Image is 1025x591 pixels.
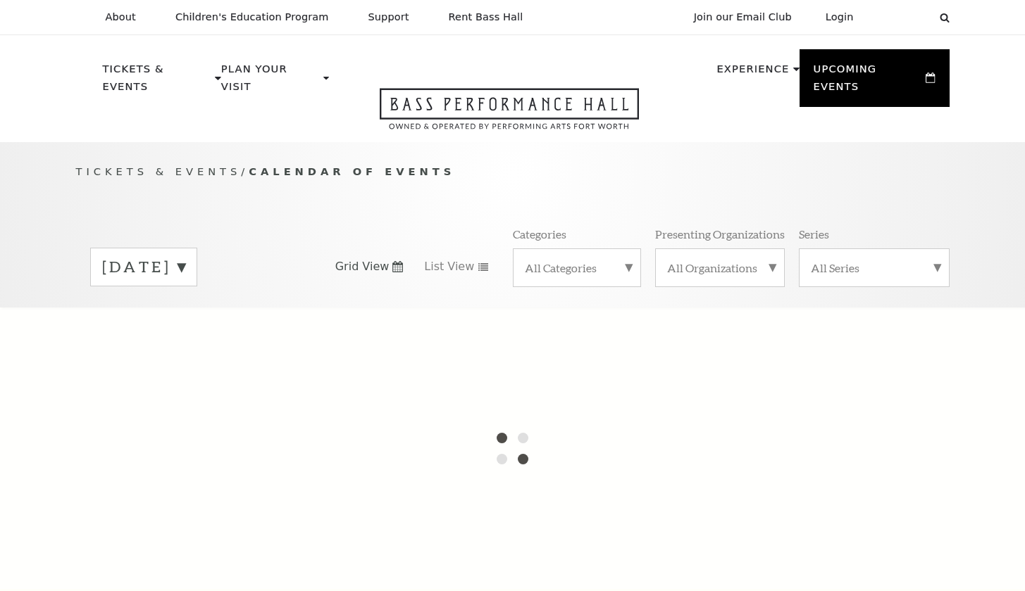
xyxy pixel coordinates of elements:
p: Plan Your Visit [221,61,320,103]
p: Upcoming Events [814,61,923,103]
label: [DATE] [102,256,185,278]
select: Select: [876,11,926,24]
span: List View [424,259,474,274]
p: Support [368,11,409,23]
p: Children's Education Program [175,11,329,23]
p: Series [799,227,829,241]
p: Categories [513,227,566,241]
label: All Series [811,260,938,275]
span: Grid View [335,259,390,274]
p: / [76,163,950,181]
p: About [106,11,136,23]
p: Presenting Organizations [655,227,785,241]
label: All Categories [525,260,629,275]
p: Experience [716,61,789,86]
p: Tickets & Events [103,61,212,103]
label: All Organizations [667,260,773,275]
span: Tickets & Events [76,165,242,177]
span: Calendar of Events [249,165,455,177]
p: Rent Bass Hall [449,11,523,23]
